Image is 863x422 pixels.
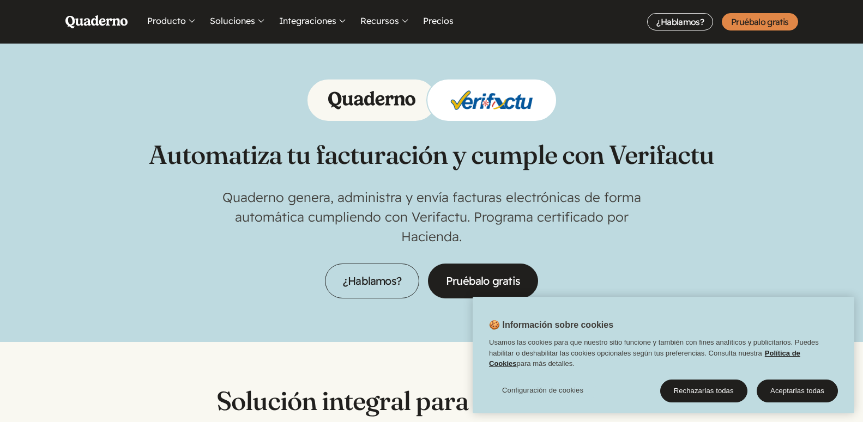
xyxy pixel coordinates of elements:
[428,264,538,298] a: Pruébalo gratis
[473,337,854,375] div: Usamos las cookies para que nuestro sitio funcione y también con fines analíticos y publicitarios...
[473,297,854,413] div: 🍪 Información sobre cookies
[647,13,713,30] a: ¿Hablamos?
[328,91,415,109] img: Logo of Quaderno
[448,87,535,113] img: Logo of Verifactu
[214,187,650,246] p: Quaderno genera, administra y envía facturas electrónicas de forma automática cumpliendo con Veri...
[489,348,800,368] a: Política de Cookies
[473,297,854,413] div: Cookie banner
[473,319,613,337] h2: 🍪 Información sobre cookies
[722,13,798,30] a: Pruébalo gratis
[660,380,747,402] button: Rechazarlas todas
[325,264,419,298] a: ¿Hablamos?
[149,139,714,170] h1: Automatiza tu facturación y cumple con Verifactu
[757,380,838,402] button: Aceptarlas todas
[489,380,596,401] button: Configuración de cookies
[79,386,785,416] h2: Solución integral para Verifactu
